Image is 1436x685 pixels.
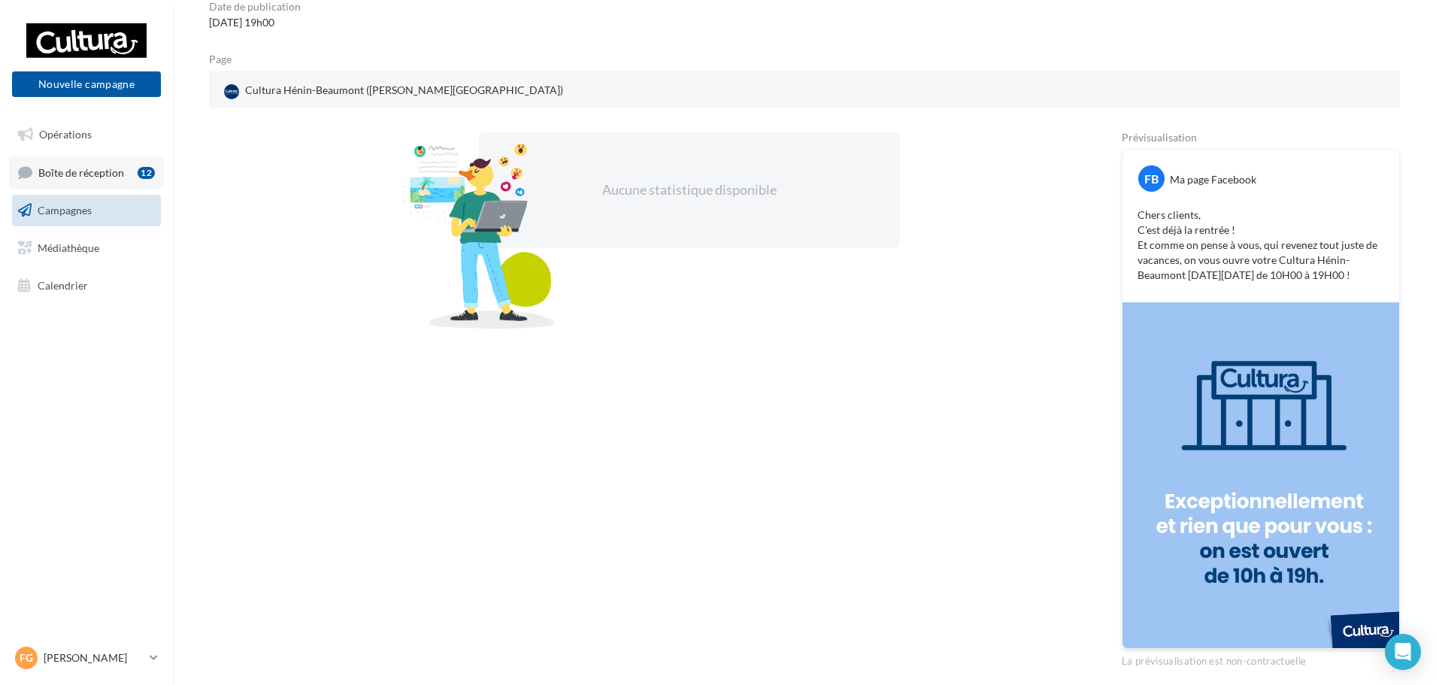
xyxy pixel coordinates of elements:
[39,128,92,141] span: Opérations
[9,232,164,264] a: Médiathèque
[12,71,161,97] button: Nouvelle campagne
[38,278,88,291] span: Calendrier
[38,204,92,217] span: Campagnes
[9,119,164,150] a: Opérations
[221,80,566,102] div: Cultura Hénin-Beaumont ([PERSON_NAME][GEOGRAPHIC_DATA])
[1122,649,1400,668] div: La prévisualisation est non-contractuelle
[1122,132,1400,143] div: Prévisualisation
[12,644,161,672] a: FG [PERSON_NAME]
[221,80,610,102] a: Cultura Hénin-Beaumont ([PERSON_NAME][GEOGRAPHIC_DATA])
[1138,165,1165,192] div: FB
[1170,172,1256,187] div: Ma page Facebook
[138,167,155,179] div: 12
[1385,634,1421,670] div: Open Intercom Messenger
[9,156,164,189] a: Boîte de réception12
[9,195,164,226] a: Campagnes
[9,270,164,302] a: Calendrier
[209,2,301,12] div: Date de publication
[44,650,144,665] p: [PERSON_NAME]
[527,180,852,200] div: Aucune statistique disponible
[20,650,33,665] span: FG
[209,54,244,65] div: Page
[1138,208,1384,283] p: Chers clients, C'est déjà la rentrée ! Et comme on pense à vous, qui revenez tout juste de vacanc...
[38,165,124,178] span: Boîte de réception
[38,241,99,254] span: Médiathèque
[209,15,301,30] div: [DATE] 19h00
